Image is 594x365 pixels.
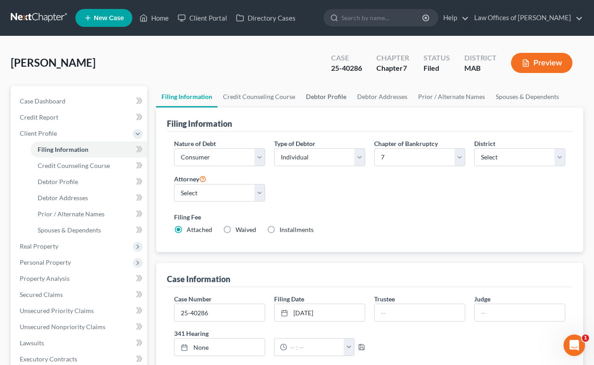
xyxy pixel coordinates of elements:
[464,63,497,73] div: MAB
[31,206,147,222] a: Prior / Alternate Names
[511,53,572,73] button: Preview
[20,242,58,250] span: Real Property
[38,146,88,153] span: Filing Information
[424,53,450,63] div: Status
[287,339,344,356] input: -- : --
[94,15,124,21] span: New Case
[20,323,105,331] span: Unsecured Nonpriority Claims
[275,304,365,321] a: [DATE]
[413,86,490,107] a: Prior / Alternate Names
[464,53,497,63] div: District
[38,178,78,185] span: Debtor Profile
[13,335,147,351] a: Lawsuits
[376,53,409,63] div: Chapter
[175,304,265,321] input: Enter case number...
[38,194,88,202] span: Debtor Addresses
[31,158,147,174] a: Credit Counseling Course
[167,274,230,284] div: Case Information
[331,63,362,73] div: 25-40286
[424,63,450,73] div: Filed
[231,10,300,26] a: Directory Cases
[374,139,438,148] label: Chapter of Bankruptcy
[31,174,147,190] a: Debtor Profile
[13,109,147,125] a: Credit Report
[236,226,256,233] span: Waived
[20,258,71,266] span: Personal Property
[156,86,218,107] a: Filing Information
[187,226,212,233] span: Attached
[274,294,304,304] label: Filing Date
[280,226,314,233] span: Installments
[13,303,147,319] a: Unsecured Priority Claims
[13,93,147,109] a: Case Dashboard
[439,10,469,26] a: Help
[403,64,407,72] span: 7
[20,355,77,363] span: Executory Contracts
[474,139,495,148] label: District
[13,271,147,287] a: Property Analysis
[20,113,58,121] span: Credit Report
[175,339,265,356] a: None
[490,86,564,107] a: Spouses & Dependents
[135,10,173,26] a: Home
[474,294,490,304] label: Judge
[174,173,206,184] label: Attorney
[20,97,66,105] span: Case Dashboard
[174,139,216,148] label: Nature of Debt
[13,287,147,303] a: Secured Claims
[167,118,232,129] div: Filing Information
[563,335,585,356] iframe: Intercom live chat
[174,212,565,222] label: Filing Fee
[173,10,231,26] a: Client Portal
[470,10,583,26] a: Law Offices of [PERSON_NAME]
[582,335,589,342] span: 1
[20,275,70,282] span: Property Analysis
[374,294,395,304] label: Trustee
[20,291,63,298] span: Secured Claims
[274,139,315,148] label: Type of Debtor
[475,304,565,321] input: --
[376,63,409,73] div: Chapter
[31,222,147,238] a: Spouses & Dependents
[31,142,147,158] a: Filing Information
[13,319,147,335] a: Unsecured Nonpriority Claims
[331,53,362,63] div: Case
[38,226,101,234] span: Spouses & Dependents
[38,210,105,218] span: Prior / Alternate Names
[20,129,57,137] span: Client Profile
[170,329,370,338] label: 341 Hearing
[20,307,94,314] span: Unsecured Priority Claims
[352,86,413,107] a: Debtor Addresses
[301,86,352,107] a: Debtor Profile
[375,304,465,321] input: --
[341,9,424,26] input: Search by name...
[31,190,147,206] a: Debtor Addresses
[174,294,212,304] label: Case Number
[38,162,110,169] span: Credit Counseling Course
[20,339,44,347] span: Lawsuits
[218,86,301,107] a: Credit Counseling Course
[11,56,96,69] span: [PERSON_NAME]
